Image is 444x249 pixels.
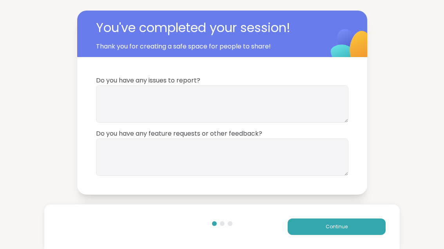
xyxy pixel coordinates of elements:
span: Do you have any issues to report? [96,76,348,85]
span: You've completed your session! [96,18,323,37]
span: Thank you for creating a safe space for people to share! [96,42,312,51]
span: Do you have any feature requests or other feedback? [96,129,348,138]
img: ShareWell Logomark [312,9,390,86]
span: Continue [326,223,348,230]
button: Continue [288,219,386,235]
